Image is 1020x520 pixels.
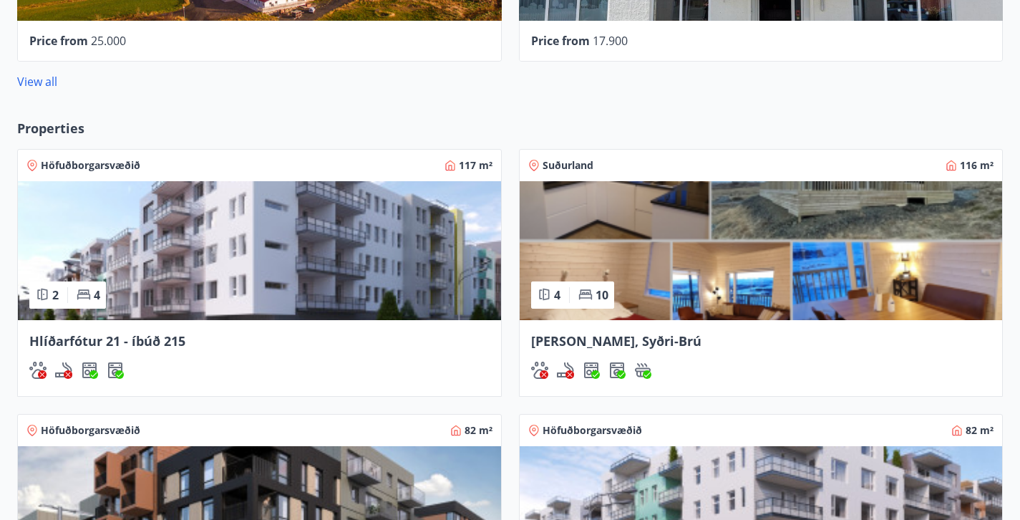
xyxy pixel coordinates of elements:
span: Properties [17,119,84,138]
img: Paella dish [18,181,501,320]
img: 7hj2GulIrg6h11dFIpsIzg8Ak2vZaScVwTihwv8g.svg [583,362,600,379]
span: Hlíðarfótur 21 - íbúð 215 [29,332,185,350]
span: Suðurland [543,158,593,173]
span: 2 [52,287,59,303]
img: pxcaIm5dSOV3FS4whs1soiYWTwFQvksT25a9J10C.svg [531,362,548,379]
img: QNIUl6Cv9L9rHgMXwuzGLuiJOj7RKqxk9mBFPqjq.svg [557,362,574,379]
span: 116 m² [960,158,994,173]
div: Pets [29,362,47,379]
span: Price from [531,33,590,49]
span: 25.000 [91,33,126,49]
img: Dl16BY4EX9PAW649lg1C3oBuIaAsR6QVDQBO2cTm.svg [107,362,124,379]
span: Price from [29,33,88,49]
div: Dishwasher [583,362,600,379]
img: Paella dish [520,181,1003,320]
span: 10 [596,287,608,303]
div: Washing Machine [608,362,626,379]
img: pxcaIm5dSOV3FS4whs1soiYWTwFQvksT25a9J10C.svg [29,362,47,379]
div: Dishwasher [81,362,98,379]
div: Smoking / Vape [55,362,72,379]
span: 82 m² [966,423,994,438]
span: Höfuðborgarsvæðið [41,423,140,438]
span: 4 [554,287,560,303]
span: Höfuðborgarsvæðið [41,158,140,173]
span: [PERSON_NAME], Syðri-Brú [531,332,701,350]
img: h89QDIuHlAdpqTriuIvuEWkTH976fOgBEOOeu1mi.svg [634,362,651,379]
span: 4 [94,287,100,303]
span: 17.900 [593,33,628,49]
img: QNIUl6Cv9L9rHgMXwuzGLuiJOj7RKqxk9mBFPqjq.svg [55,362,72,379]
div: Washing Machine [107,362,124,379]
span: 117 m² [459,158,492,173]
div: Smoking / Vape [557,362,574,379]
span: Höfuðborgarsvæðið [543,423,642,438]
div: Pets [531,362,548,379]
span: 82 m² [465,423,492,438]
img: Dl16BY4EX9PAW649lg1C3oBuIaAsR6QVDQBO2cTm.svg [608,362,626,379]
a: View all [17,74,57,90]
img: 7hj2GulIrg6h11dFIpsIzg8Ak2vZaScVwTihwv8g.svg [81,362,98,379]
div: Jacuzzi [634,362,651,379]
